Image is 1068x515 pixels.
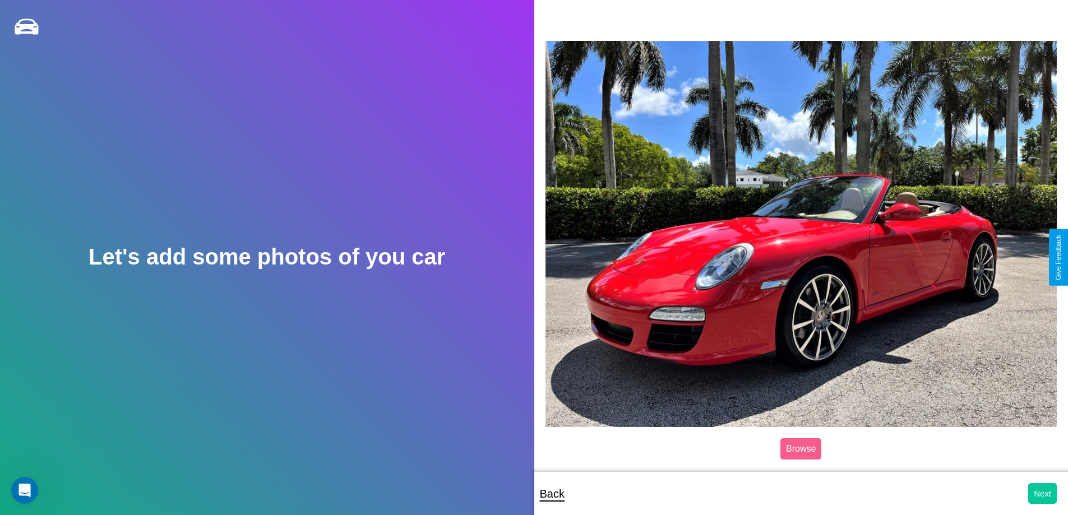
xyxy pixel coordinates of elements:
[1028,483,1057,504] button: Next
[540,484,565,504] p: Back
[1055,235,1062,280] div: Give Feedback
[545,41,1057,426] img: posted
[89,244,445,270] h2: Let's add some photos of you car
[780,438,821,460] label: Browse
[11,477,38,504] iframe: Intercom live chat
